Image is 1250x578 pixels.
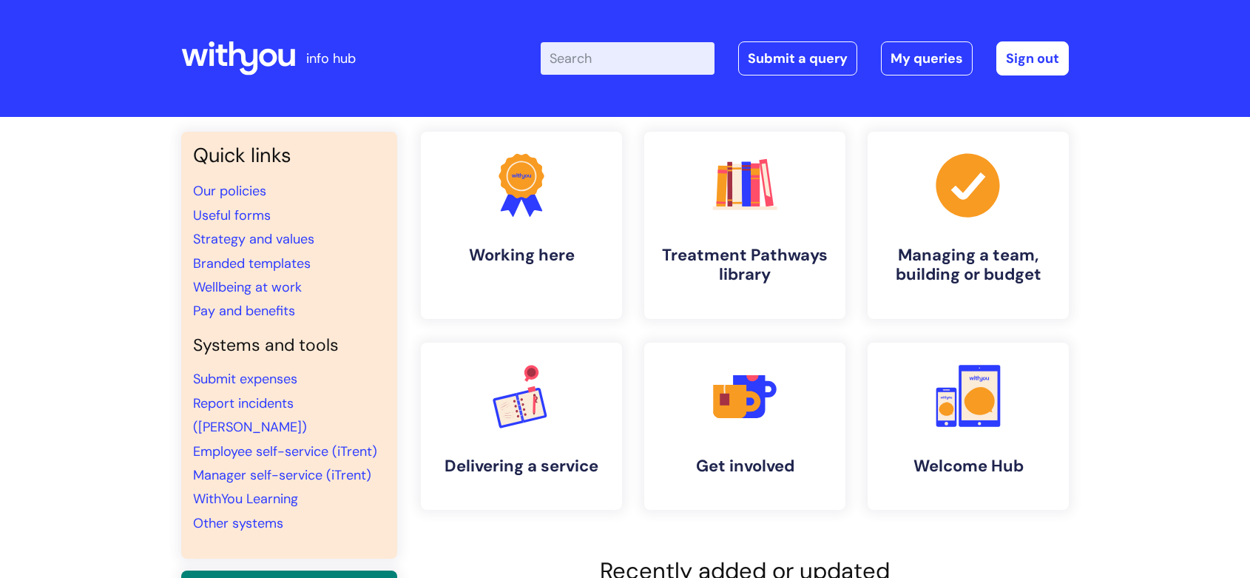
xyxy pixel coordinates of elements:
[193,278,302,296] a: Wellbeing at work
[193,514,283,532] a: Other systems
[868,343,1069,510] a: Welcome Hub
[433,246,610,265] h4: Working here
[193,144,385,167] h3: Quick links
[193,206,271,224] a: Useful forms
[193,466,371,484] a: Manager self-service (iTrent)
[193,302,295,320] a: Pay and benefits
[193,490,298,508] a: WithYou Learning
[421,343,622,510] a: Delivering a service
[879,457,1057,476] h4: Welcome Hub
[644,132,845,319] a: Treatment Pathways library
[738,41,857,75] a: Submit a query
[193,443,377,460] a: Employee self-service (iTrent)
[541,41,1069,75] div: | -
[996,41,1069,75] a: Sign out
[193,370,297,388] a: Submit expenses
[881,41,973,75] a: My queries
[193,394,307,436] a: Report incidents ([PERSON_NAME])
[421,132,622,319] a: Working here
[879,246,1057,285] h4: Managing a team, building or budget
[193,230,314,248] a: Strategy and values
[433,457,610,476] h4: Delivering a service
[868,132,1069,319] a: Managing a team, building or budget
[644,343,845,510] a: Get involved
[193,335,385,356] h4: Systems and tools
[541,42,714,75] input: Search
[193,255,311,272] a: Branded templates
[193,182,266,200] a: Our policies
[656,246,834,285] h4: Treatment Pathways library
[656,457,834,476] h4: Get involved
[306,47,356,70] p: info hub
